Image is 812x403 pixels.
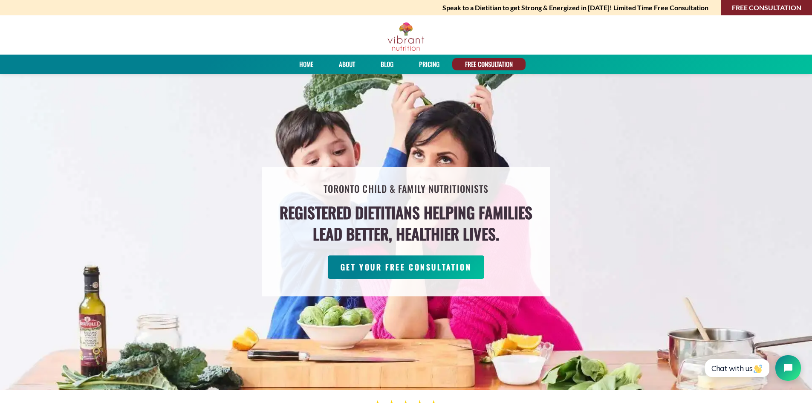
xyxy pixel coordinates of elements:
a: FREE CONSULTATION [462,58,516,70]
a: About [336,58,358,70]
img: Vibrant Nutrition [387,22,425,52]
strong: Speak to a Dietitian to get Strong & Energized in [DATE]! Limited Time Free Consultation [442,2,708,14]
iframe: Tidio Chat [696,348,808,388]
a: Blog [378,58,396,70]
a: Home [296,58,316,70]
h4: Registered Dietitians helping families lead better, healthier lives. [280,202,532,245]
a: GET YOUR FREE CONSULTATION [328,255,485,279]
h2: Toronto Child & Family Nutritionists [324,180,489,197]
a: PRICING [416,58,442,70]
